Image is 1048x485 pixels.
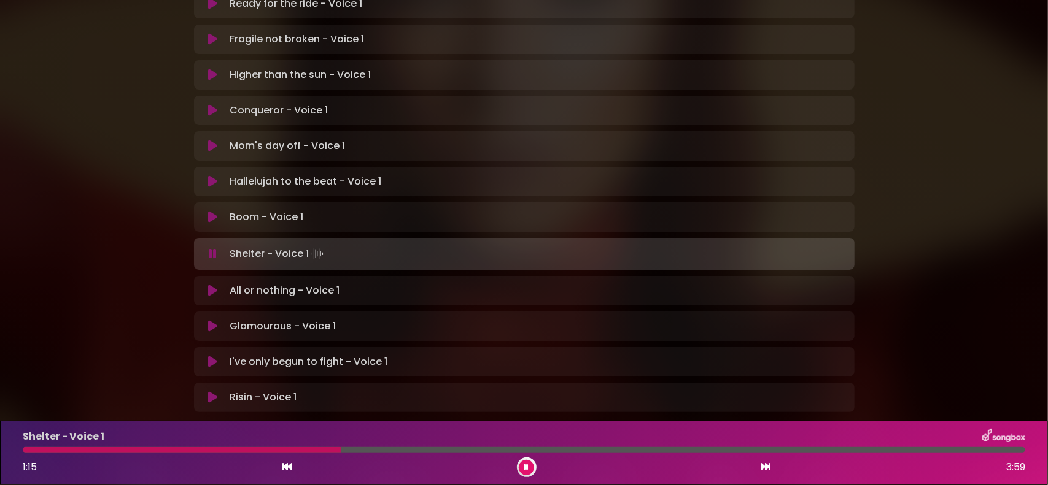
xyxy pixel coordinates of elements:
p: Hallelujah to the beat - Voice 1 [230,174,381,189]
p: I've only begun to fight - Voice 1 [230,354,387,369]
p: Shelter - Voice 1 [230,245,326,262]
img: songbox-logo-white.png [982,429,1025,445]
p: Risin - Voice 1 [230,390,297,405]
span: 3:59 [1006,460,1025,475]
p: Shelter - Voice 1 [23,429,104,444]
span: 1:15 [23,460,37,474]
p: Conqueror - Voice 1 [230,103,328,118]
p: All or nothing - Voice 1 [230,283,340,298]
p: Mom's day off - Voice 1 [230,139,345,153]
p: Boom - Voice 1 [230,210,303,224]
img: waveform4.gif [309,245,326,262]
p: Higher than the sun - Voice 1 [230,67,371,82]
p: Fragile not broken - Voice 1 [230,32,364,47]
p: Glamourous - Voice 1 [230,319,336,334]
